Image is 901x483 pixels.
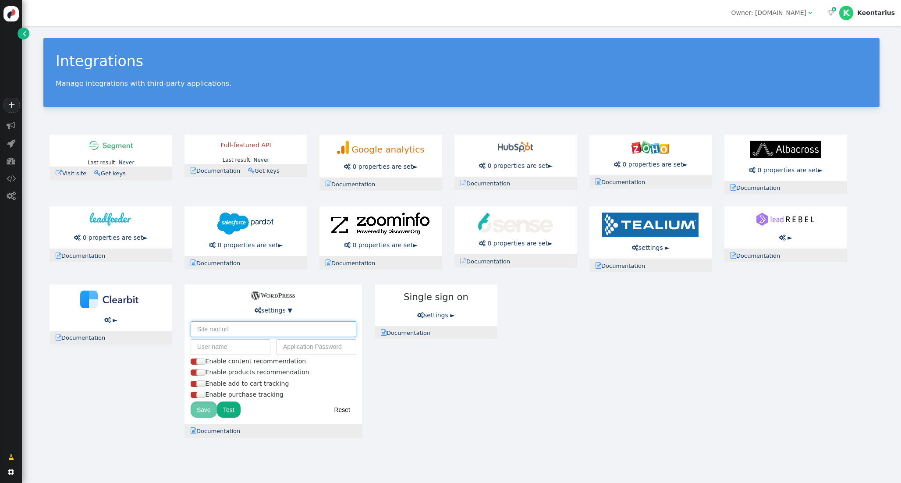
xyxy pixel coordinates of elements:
a: Get keys [94,170,131,177]
span:  [344,163,351,170]
label: Enable content recommendation [191,358,306,365]
span:  [731,252,736,259]
span: 0 properties are set [757,167,818,174]
span: 0 properties are set [217,241,278,249]
span:  [191,427,196,434]
a: Documentation [461,180,516,187]
a: settings ▼ [255,307,292,314]
a:  [2,449,20,465]
a:  ► [779,234,792,241]
a: Documentation [731,185,786,191]
span:  [417,312,424,318]
span:  [7,174,16,183]
div: Owner: [DOMAIN_NAME] [731,8,806,18]
div: Integrations [56,50,867,72]
a: Documentation [461,258,516,265]
img: leadfeeder-logo.svg [90,213,131,226]
span:  [614,161,621,167]
img: logo-icon.svg [4,6,19,21]
span: 0 properties are set [487,240,548,247]
label: Enable purchase tracking [191,391,284,398]
span:  [7,156,15,165]
img: leadrebel-logo.svg [756,213,815,226]
span:  [381,329,387,336]
a: Documentation [326,260,381,266]
span:  [191,167,196,174]
span: 0 properties are set [352,163,413,170]
a:  0 properties are set► [749,167,823,174]
span:  [7,139,15,148]
img: clearbit.svg [80,291,141,308]
p: Manage integrations with third-party applications. [56,79,867,88]
span:  [56,170,62,176]
span:  [56,252,61,259]
input: User name [191,339,270,355]
span:  [808,10,812,16]
a: Documentation [56,334,111,341]
a:  0 properties are set► [614,161,688,168]
a:  0 properties are set► [479,240,553,247]
span:  [94,170,101,176]
img: pardot-128x50.png [217,213,273,234]
img: tealium-logo-210x50.png [602,213,699,237]
span:  [8,453,14,462]
span:  [632,245,639,251]
span: Last result: [223,157,252,163]
button: Save [191,401,217,417]
span:  [596,262,601,269]
div: Full-featured API [191,141,301,150]
img: zoominfo-224x50.png [331,213,429,234]
span:  [461,180,466,186]
a: Never [118,160,134,166]
a:  0 properties are set► [344,241,418,249]
span: Single sign on [402,291,470,305]
span: Last result: [88,160,117,166]
img: albacross-logo.svg [750,141,821,158]
span:  [479,163,486,169]
span:  [779,234,786,241]
span:  [104,317,111,323]
button: Test [217,401,241,417]
span: 0 properties are set [352,241,413,249]
span:  [56,334,61,341]
a:  0 properties are set► [74,234,148,241]
span:  [596,178,601,185]
a:   [826,8,836,18]
img: ga-logo-45x50.png [337,141,349,154]
a: Documentation [191,428,246,434]
span:  [832,6,836,13]
a:  0 properties are set► [479,162,553,169]
span:  [209,242,216,248]
span:  [749,167,756,173]
label: Enable products recommendation [191,369,309,376]
span:  [731,184,736,191]
a: Documentation [596,179,651,185]
a: Documentation [326,181,381,188]
span:  [7,121,15,130]
span:  [191,259,196,266]
input: Application Password [277,339,356,355]
span:  [74,234,81,241]
span:  [326,259,331,266]
img: zoho-100x35.png [631,141,669,154]
span:  [326,181,331,187]
img: hubspot-100x37.png [498,141,533,154]
span: Google analytics [351,144,424,155]
a: Documentation [731,252,786,259]
span:  [827,10,834,16]
button: Reset [328,401,356,417]
a: Documentation [191,167,246,174]
span:  [248,167,255,174]
span: 0 properties are set [622,161,683,168]
span:  [461,258,466,264]
a: Never [253,157,269,163]
a:  0 properties are set► [209,241,283,249]
span: 0 properties are set [82,234,143,241]
img: wordpress-100x20.png [251,291,295,300]
span: 0 properties are set [487,162,548,169]
div: Keontarius [857,9,895,17]
a: Documentation [381,330,436,336]
div: K [839,6,853,20]
a:  0 properties are set► [344,163,418,170]
a: Documentation [191,260,246,266]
